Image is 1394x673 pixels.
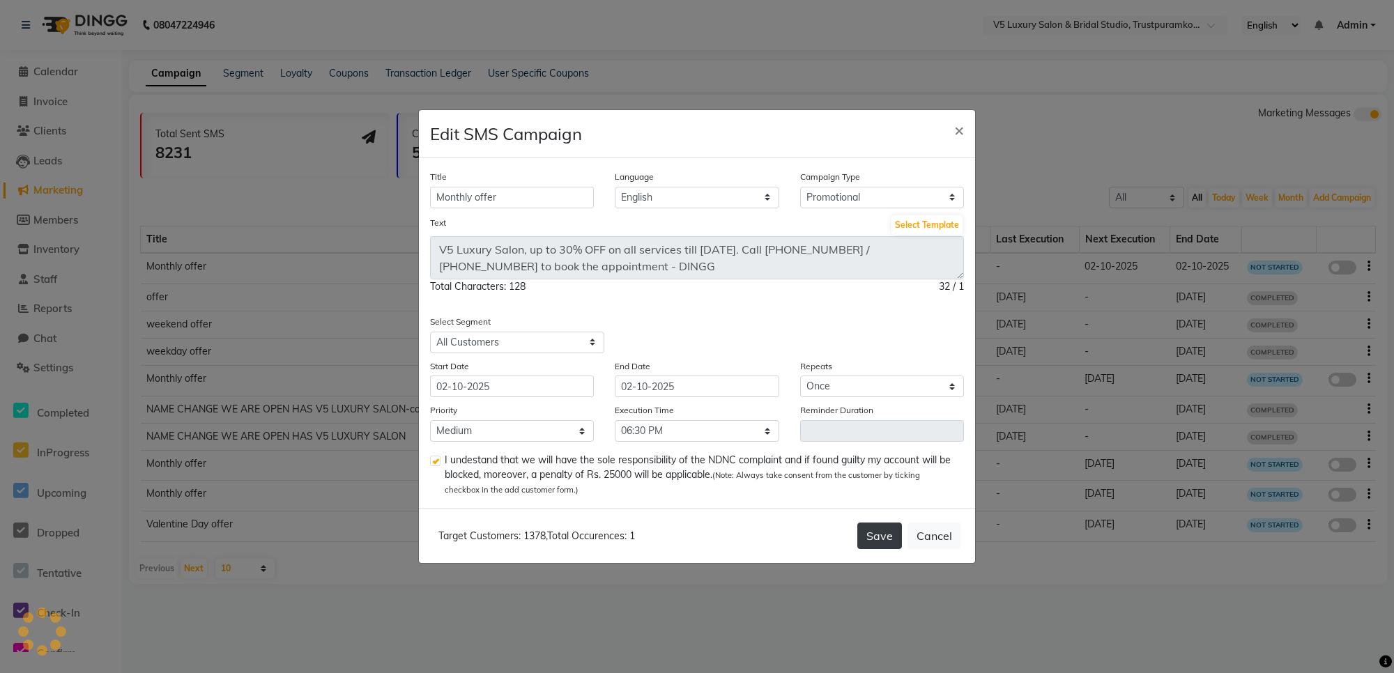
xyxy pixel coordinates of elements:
span: Target Customers: 1378 [438,529,546,542]
label: Priority [430,404,457,417]
label: Reminder Duration [800,404,873,417]
div: , [433,529,635,543]
button: Cancel [907,523,961,549]
label: Campaign Type [800,171,860,183]
span: × [954,119,964,140]
label: Title [430,171,447,183]
h4: Edit SMS Campaign [430,121,582,146]
div: Total Characters: 128 [430,279,526,294]
div: 32 / 1 [939,279,964,294]
button: Save [857,523,902,549]
label: Text [430,217,446,229]
label: Repeats [800,360,832,373]
span: Total Occurences: 1 [547,529,635,542]
button: Close [943,110,975,149]
label: Execution Time [615,404,674,417]
label: Start Date [430,360,469,373]
span: I undestand that we will have the sole responsibility of the NDNC complaint and if found guilty m... [445,453,953,497]
input: Enter Title [430,187,594,208]
label: Select Segment [430,316,491,328]
label: Language [615,171,654,183]
button: Select Template [891,215,963,235]
label: End Date [615,360,650,373]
